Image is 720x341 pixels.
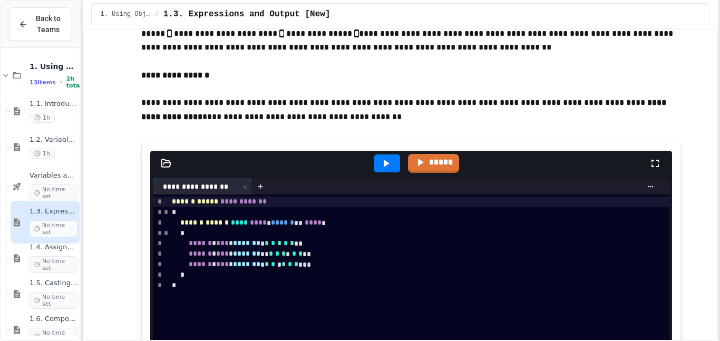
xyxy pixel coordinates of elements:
[66,75,82,89] span: 2h total
[30,207,77,216] span: 1.3. Expressions and Output [New]
[30,279,77,288] span: 1.5. Casting and Ranges of Values
[30,315,77,324] span: 1.6. Compound Assignment Operators
[30,113,55,123] span: 1h
[155,10,159,18] span: /
[30,79,56,86] span: 13 items
[30,292,77,309] span: No time set
[30,256,77,273] span: No time set
[30,220,77,237] span: No time set
[60,78,62,86] span: •
[34,13,62,35] span: Back to Teams
[30,149,55,159] span: 1h
[30,243,77,252] span: 1.4. Assignment and Input
[9,7,71,41] button: Back to Teams
[30,62,77,71] span: 1. Using Objects and Methods
[163,8,330,21] span: 1.3. Expressions and Output [New]
[100,10,151,18] span: 1. Using Objects and Methods
[30,135,77,144] span: 1.2. Variables and Data Types
[30,171,77,180] span: Variables and Data Types - Quiz
[30,100,77,109] span: 1.1. Introduction to Algorithms, Programming, and Compilers
[30,184,77,201] span: No time set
